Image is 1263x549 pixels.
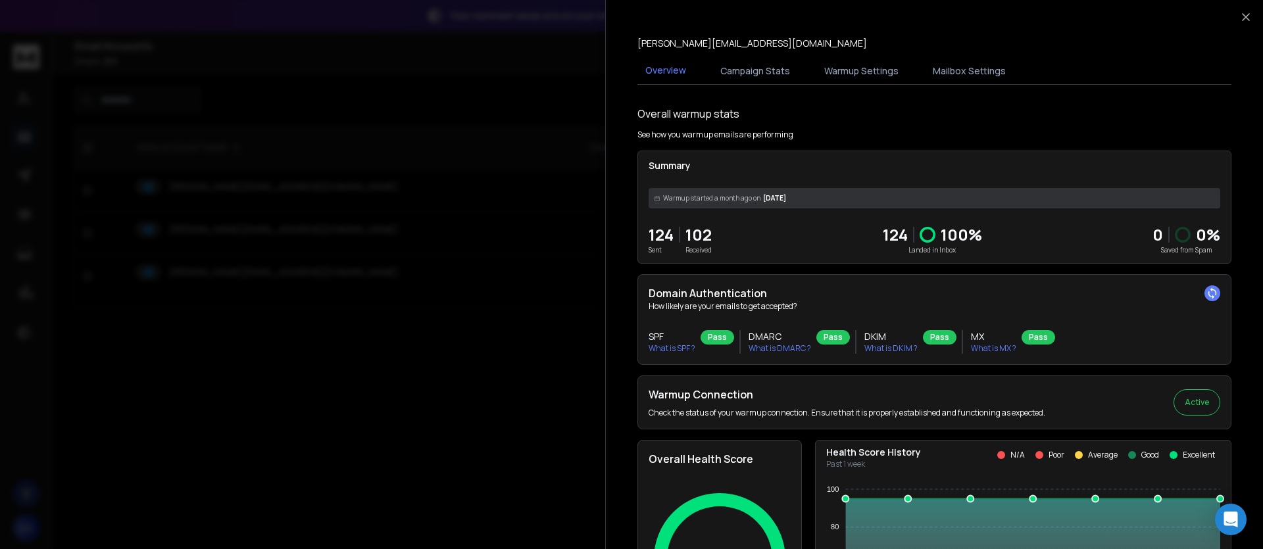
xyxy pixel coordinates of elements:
p: [PERSON_NAME][EMAIL_ADDRESS][DOMAIN_NAME] [637,37,867,50]
h3: DKIM [864,330,918,343]
h2: Domain Authentication [649,285,1220,301]
p: What is SPF ? [649,343,695,354]
p: What is DKIM ? [864,343,918,354]
p: Landed in Inbox [883,245,982,255]
p: Check the status of your warmup connection. Ensure that it is properly established and functionin... [649,408,1045,418]
p: 102 [685,224,712,245]
p: Poor [1049,450,1064,460]
div: Pass [701,330,734,345]
p: Health Score History [826,446,921,459]
p: How likely are your emails to get accepted? [649,301,1220,312]
p: Summary [649,159,1220,172]
p: 0 % [1196,224,1220,245]
p: N/A [1010,450,1025,460]
p: Average [1088,450,1118,460]
p: 100 % [941,224,982,245]
p: Received [685,245,712,255]
h1: Overall warmup stats [637,106,739,122]
p: See how you warmup emails are performing [637,130,793,140]
p: What is MX ? [971,343,1016,354]
div: Open Intercom Messenger [1215,504,1247,535]
button: Active [1174,389,1220,416]
h3: DMARC [749,330,811,343]
strong: 0 [1152,224,1163,245]
button: Mailbox Settings [925,57,1014,85]
p: Past 1 week [826,459,921,469]
p: Sent [649,245,674,255]
button: Warmup Settings [816,57,906,85]
p: Good [1141,450,1159,460]
tspan: 80 [831,523,839,531]
div: Pass [816,330,850,345]
p: 124 [883,224,908,245]
h3: MX [971,330,1016,343]
span: Warmup started a month ago on [663,193,760,203]
p: What is DMARC ? [749,343,811,354]
div: [DATE] [649,188,1220,208]
p: Saved from Spam [1152,245,1220,255]
tspan: 100 [827,485,839,493]
h2: Overall Health Score [649,451,791,467]
h3: SPF [649,330,695,343]
h2: Warmup Connection [649,387,1045,402]
button: Campaign Stats [712,57,798,85]
p: 124 [649,224,674,245]
p: Excellent [1183,450,1215,460]
button: Overview [637,56,694,86]
div: Pass [1022,330,1055,345]
div: Pass [923,330,956,345]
